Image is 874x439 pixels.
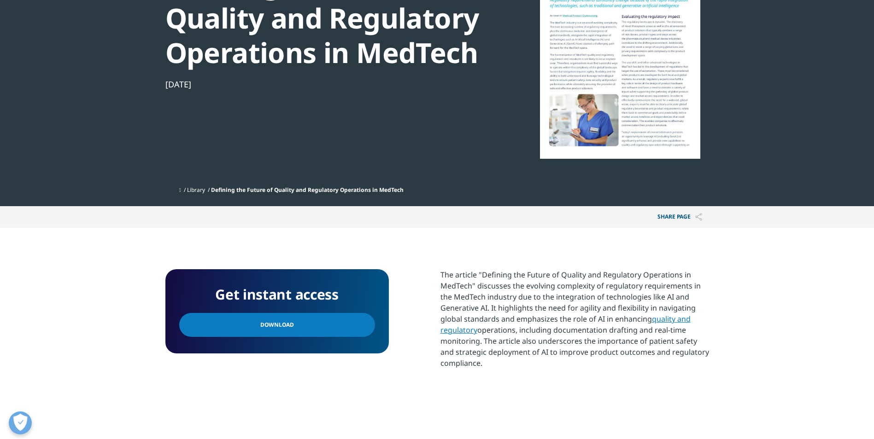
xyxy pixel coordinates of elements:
[440,269,709,375] p: The article "Defining the Future of Quality and Regulatory Operations in MedTech" discusses the e...
[179,313,375,337] a: Download
[651,206,709,228] button: Share PAGEShare PAGE
[440,314,691,335] a: quality and regulatory
[695,213,702,221] img: Share PAGE
[9,411,32,434] button: Open Preferences
[165,79,481,90] div: [DATE]
[179,283,375,306] h4: Get instant access
[260,320,294,330] span: Download
[187,186,205,194] a: Library
[211,186,404,194] span: Defining the Future of Quality and Regulatory Operations in MedTech
[651,206,709,228] p: Share PAGE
